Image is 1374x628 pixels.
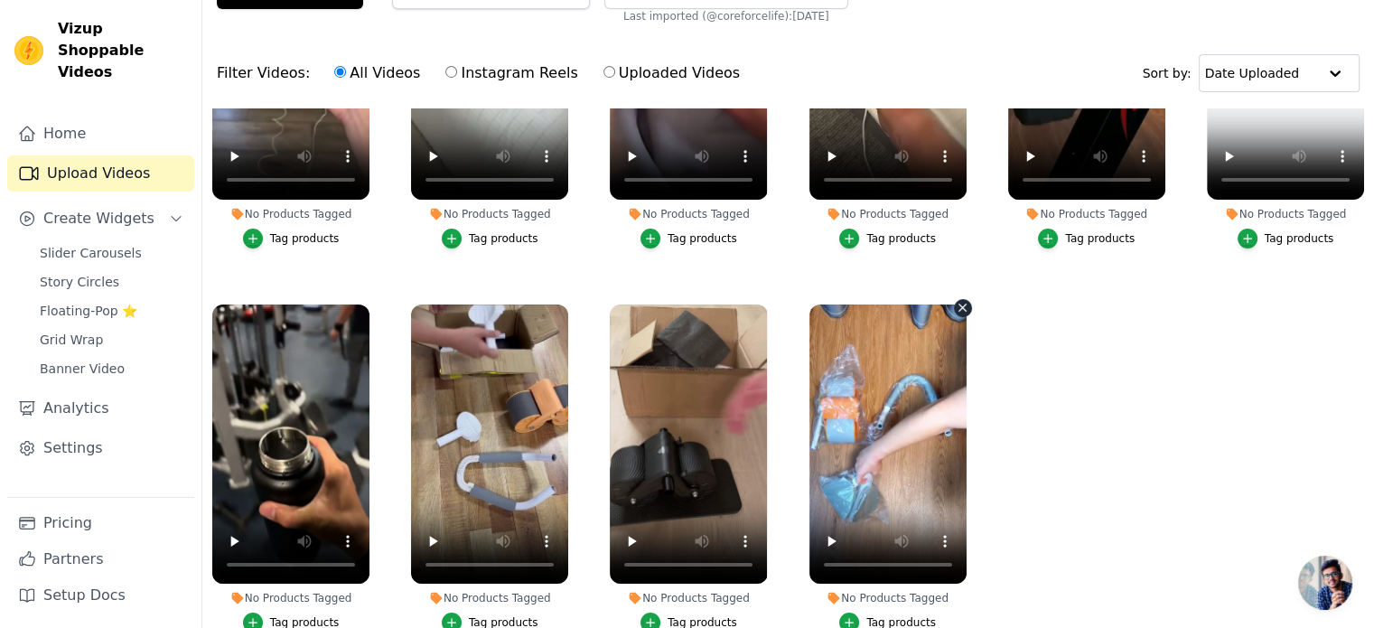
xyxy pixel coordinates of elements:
a: Home [7,116,194,152]
div: No Products Tagged [212,591,369,605]
div: No Products Tagged [610,207,767,221]
label: Uploaded Videos [603,61,741,85]
a: Partners [7,541,194,577]
div: Открытый чат [1298,556,1352,610]
div: Sort by: [1143,54,1360,92]
button: Tag products [839,229,936,248]
div: Tag products [1265,231,1334,246]
a: Upload Videos [7,155,194,192]
a: Grid Wrap [29,327,194,352]
div: No Products Tagged [411,207,568,221]
button: Tag products [1038,229,1135,248]
div: Tag products [1065,231,1135,246]
button: Tag products [442,229,538,248]
span: Vizup Shoppable Videos [58,18,187,83]
span: Last imported (@ coreforcelife ): [DATE] [623,9,829,23]
a: Banner Video [29,356,194,381]
a: Setup Docs [7,577,194,614]
input: Uploaded Videos [603,66,615,78]
a: Settings [7,430,194,466]
button: Create Widgets [7,201,194,237]
button: Tag products [640,229,737,248]
a: Story Circles [29,269,194,295]
img: Vizup [14,36,43,65]
div: Tag products [866,231,936,246]
span: Slider Carousels [40,244,142,262]
span: Create Widgets [43,208,154,230]
label: Instagram Reels [444,61,578,85]
div: No Products Tagged [1008,207,1165,221]
a: Floating-Pop ⭐ [29,298,194,323]
span: Grid Wrap [40,331,103,349]
div: No Products Tagged [212,207,369,221]
div: No Products Tagged [809,207,967,221]
button: Tag products [1238,229,1334,248]
label: All Videos [333,61,421,85]
span: Story Circles [40,273,119,291]
input: Instagram Reels [445,66,457,78]
div: Filter Videos: [217,52,750,94]
a: Analytics [7,390,194,426]
div: No Products Tagged [610,591,767,605]
div: Tag products [469,231,538,246]
div: No Products Tagged [411,591,568,605]
a: Pricing [7,505,194,541]
a: Slider Carousels [29,240,194,266]
span: Banner Video [40,360,125,378]
div: Tag products [270,231,340,246]
span: Floating-Pop ⭐ [40,302,137,320]
button: Tag products [243,229,340,248]
div: Tag products [668,231,737,246]
input: All Videos [334,66,346,78]
div: No Products Tagged [1207,207,1364,221]
div: No Products Tagged [809,591,967,605]
button: Video Delete [954,299,972,317]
